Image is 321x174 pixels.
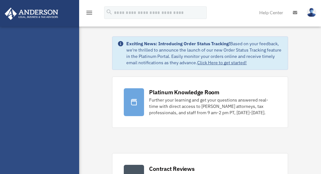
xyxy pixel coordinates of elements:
i: menu [85,9,93,16]
a: menu [85,11,93,16]
strong: Exciting News: Introducing Order Status Tracking! [126,41,230,47]
img: User Pic [307,8,316,17]
a: Click Here to get started! [197,60,247,65]
img: Anderson Advisors Platinum Portal [3,8,60,20]
div: Further your learning and get your questions answered real-time with direct access to [PERSON_NAM... [149,97,276,116]
a: Platinum Knowledge Room Further your learning and get your questions answered real-time with dire... [112,77,288,128]
i: search [106,9,113,16]
div: Platinum Knowledge Room [149,88,219,96]
div: Contract Reviews [149,165,194,173]
div: Based on your feedback, we're thrilled to announce the launch of our new Order Status Tracking fe... [126,40,282,66]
